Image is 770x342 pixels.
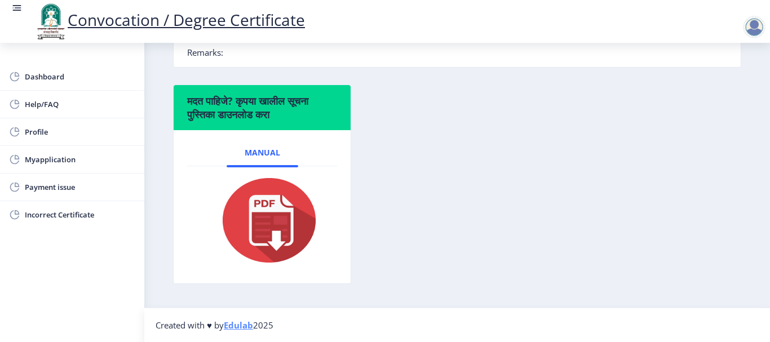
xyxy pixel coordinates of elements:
[25,125,135,139] span: Profile
[25,153,135,166] span: Myapplication
[25,97,135,111] span: Help/FAQ
[206,175,318,265] img: pdf.png
[156,319,273,331] span: Created with ♥ by 2025
[187,47,223,58] span: Remarks:
[224,319,253,331] a: Edulab
[34,9,305,30] a: Convocation / Degree Certificate
[227,139,298,166] a: Manual
[25,180,135,194] span: Payment issue
[34,2,68,41] img: logo
[25,70,135,83] span: Dashboard
[187,94,337,121] h6: मदत पाहिजे? कृपया खालील सूचना पुस्तिका डाउनलोड करा
[245,148,280,157] span: Manual
[25,208,135,221] span: Incorrect Certificate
